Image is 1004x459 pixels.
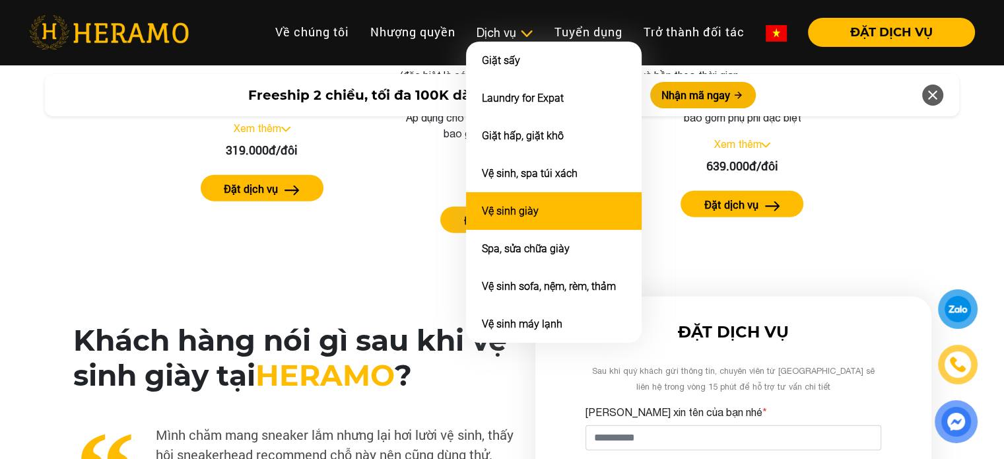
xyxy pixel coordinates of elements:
a: Trở thành đối tác [633,18,755,46]
a: Nhượng quyền [360,18,466,46]
label: Đặt dịch vụ [704,197,758,213]
a: Giặt hấp, giặt khô [482,129,564,142]
div: 319.000đ/đôi [157,141,367,159]
span: Freeship 2 chiều, tối đa 100K dành cho khách hàng mới [248,85,634,105]
img: vn-flag.png [766,25,787,42]
h2: Khách hàng nói gì sau khi vệ sinh giày tại ? [73,323,514,393]
img: arrow [284,186,300,195]
a: Laundry for Expat [482,92,564,104]
img: phone-icon [948,355,967,374]
a: Vệ sinh, spa túi xách [482,167,578,180]
label: [PERSON_NAME] xin tên của bạn nhé [586,404,767,420]
a: ĐẶT DỊCH VỤ [797,26,975,38]
p: Áp dụng cho dịch vụ vệ sinh cơ bản, chưa bao gồm phụ phí đặc biệt [397,110,607,141]
a: Đặt dịch vụ arrow [157,175,367,201]
h3: ĐẶT DỊCH VỤ [586,323,881,342]
img: heramo-logo.png [29,15,189,50]
div: 539.000đ/đôi [397,173,607,191]
label: Đặt dịch vụ [464,213,518,229]
span: Sau khi quý khách gửi thông tin, chuyên viên từ [GEOGRAPHIC_DATA] sẽ liên hệ trong vòng 15 phút đ... [592,366,875,392]
a: Về chúng tôi [265,18,360,46]
img: subToggleIcon [519,27,533,40]
a: Giặt sấy [482,54,520,67]
div: 639.000đ/đôi [637,157,847,175]
a: Xem thêm [714,138,761,150]
a: Xem thêm [234,122,281,134]
a: phone-icon [940,347,976,383]
a: Đặt dịch vụ arrow [637,191,847,217]
a: Vệ sinh giày [482,205,539,217]
a: Vệ sinh máy lạnh [482,318,562,330]
a: Tuyển dụng [544,18,633,46]
div: Dịch vụ [477,24,533,42]
button: ĐẶT DỊCH VỤ [808,18,975,47]
button: Đặt dịch vụ [681,191,803,217]
button: Đặt dịch vụ [440,207,563,233]
a: Vệ sinh sofa, nệm, rèm, thảm [482,280,616,293]
img: arrow_down.svg [281,127,290,132]
label: Đặt dịch vụ [224,181,278,197]
img: arrow [765,201,780,211]
button: Đặt dịch vụ [201,175,323,201]
a: Spa, sửa chữa giày [482,242,570,255]
a: Đặt dịch vụ arrow [397,207,607,233]
span: HERAMO [255,357,395,393]
img: arrow_down.svg [761,143,770,148]
button: Nhận mã ngay [650,82,756,108]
